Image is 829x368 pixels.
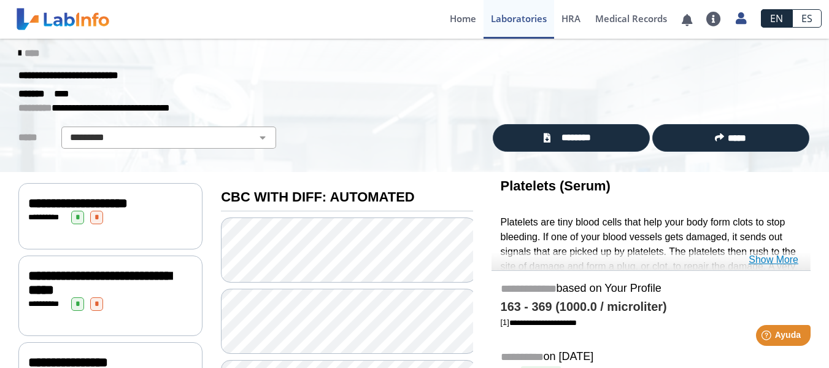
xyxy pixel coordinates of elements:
[501,282,801,296] h5: based on Your Profile
[792,9,822,28] a: ES
[561,12,580,25] span: HRA
[761,9,792,28] a: EN
[501,300,801,315] h4: 163 - 369 (1000.0 / microliter)
[720,320,816,354] iframe: Help widget launcher
[501,215,801,347] p: Platelets are tiny blood cells that help your body form clots to stop bleeding. If one of your bl...
[221,189,414,205] b: CBC WITH DIFF: AUTOMATED
[501,318,577,327] a: [1]
[501,350,801,364] h5: on [DATE]
[501,178,611,194] b: Platelets (Serum)
[749,253,798,267] a: Show More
